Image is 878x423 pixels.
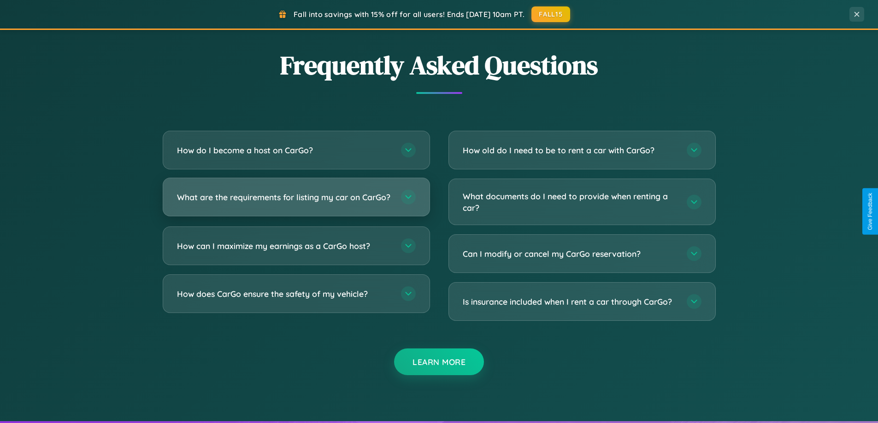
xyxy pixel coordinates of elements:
[463,145,678,156] h3: How old do I need to be to rent a car with CarGo?
[177,145,392,156] h3: How do I become a host on CarGo?
[177,191,392,203] h3: What are the requirements for listing my car on CarGo?
[394,348,484,375] button: Learn More
[867,193,873,230] div: Give Feedback
[463,296,678,307] h3: Is insurance included when I rent a car through CarGo?
[531,6,570,22] button: FALL15
[177,240,392,252] h3: How can I maximize my earnings as a CarGo host?
[463,191,678,213] h3: What documents do I need to provide when renting a car?
[163,47,716,83] h2: Frequently Asked Questions
[177,288,392,300] h3: How does CarGo ensure the safety of my vehicle?
[463,248,678,260] h3: Can I modify or cancel my CarGo reservation?
[294,10,524,19] span: Fall into savings with 15% off for all users! Ends [DATE] 10am PT.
